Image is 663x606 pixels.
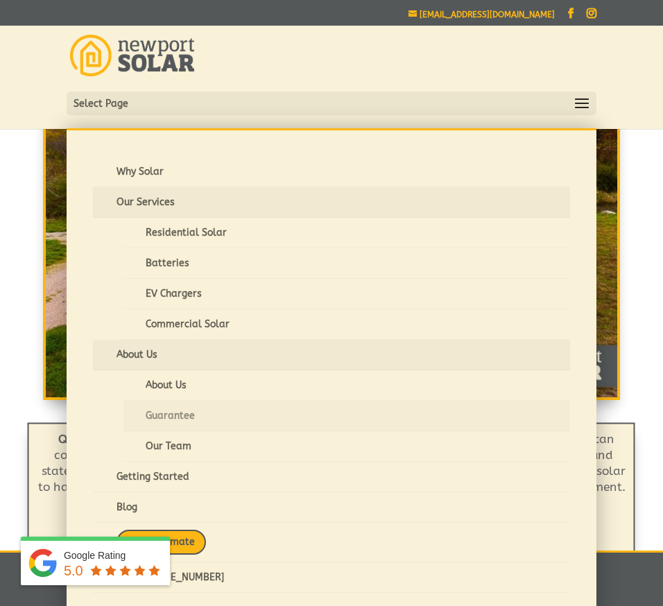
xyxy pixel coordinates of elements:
img: Newport Solar | Solar Energy Optimized. [70,35,195,76]
a: Guarantee [123,401,570,431]
a: Getting Started [93,462,570,492]
a: Commercial Solar [123,309,570,340]
a: [EMAIL_ADDRESS][DOMAIN_NAME] [408,10,555,19]
span: Select Page [74,96,128,112]
a: Blog [93,492,570,523]
span: 5.0 [64,563,83,578]
span: FREE Estimate [117,530,206,555]
a: Our Team [123,431,570,462]
a: Our Services [93,187,570,218]
a: About Us [123,370,570,401]
div: Google Rating [64,548,163,562]
a: About Us [93,340,570,370]
a: FREE Estimate [93,523,570,562]
a: Batteries [123,248,570,279]
a: Residential Solar [123,218,570,248]
a: Why Solar [93,157,570,187]
strong: Quality: [58,431,104,446]
a: Call: [PHONE_NUMBER] [93,562,570,593]
a: EV Chargers [123,279,570,309]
